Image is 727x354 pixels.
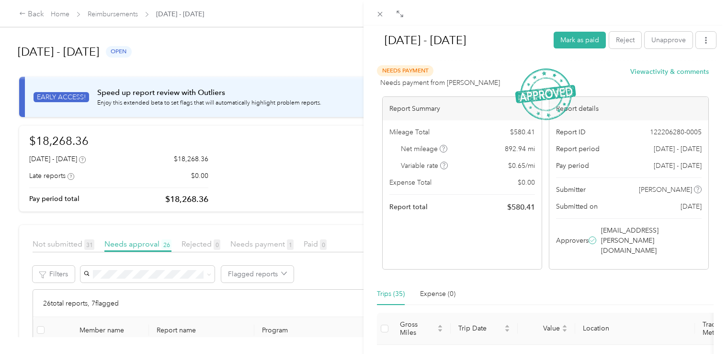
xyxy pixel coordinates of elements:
span: $ 0.65 / mi [508,161,535,171]
button: Reject [609,32,641,48]
span: Needs payment from [PERSON_NAME] [380,78,500,88]
button: Viewactivity & comments [630,67,709,77]
span: 892.94 mi [505,144,535,154]
span: 122206280-0005 [650,127,702,137]
th: Gross Miles [392,313,451,345]
span: Approvers [556,236,589,246]
span: $ 0.00 [518,177,535,188]
span: Gross Miles [400,320,435,337]
div: Trips (35) [377,289,405,299]
th: Trip Date [451,313,518,345]
button: Mark as paid [554,32,606,48]
span: Net mileage [401,144,447,154]
span: caret-down [504,328,510,333]
span: Report ID [556,127,586,137]
span: Variable rate [401,161,448,171]
span: Report total [389,202,428,212]
div: Report Summary [383,97,542,120]
span: caret-down [562,328,568,333]
span: [PERSON_NAME] [639,185,692,195]
span: Expense Total [389,177,432,188]
span: Submitter [556,185,586,195]
button: Unapprove [645,32,693,48]
span: Submitted on [556,201,598,212]
th: Location [575,313,695,345]
span: [DATE] - [DATE] [654,144,702,154]
span: caret-up [437,323,443,329]
span: Trip Date [458,324,502,332]
span: $ 580.41 [507,201,535,213]
h1: Aug 1 - 31, 2025 [375,29,547,52]
span: Needs Payment [377,65,433,76]
span: caret-up [504,323,510,329]
span: [DATE] - [DATE] [654,161,702,171]
span: caret-down [437,328,443,333]
span: [DATE] [681,201,702,212]
span: Mileage Total [389,127,430,137]
span: Report period [556,144,600,154]
span: caret-up [562,323,568,329]
span: Value [525,324,560,332]
span: [EMAIL_ADDRESS][PERSON_NAME][DOMAIN_NAME] [601,225,700,256]
iframe: Everlance-gr Chat Button Frame [673,300,727,354]
div: Expense (0) [420,289,455,299]
img: ApprovedStamp [515,68,576,119]
th: Value [518,313,575,345]
span: Pay period [556,161,589,171]
div: Report details [549,97,708,120]
span: $ 580.41 [510,127,535,137]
